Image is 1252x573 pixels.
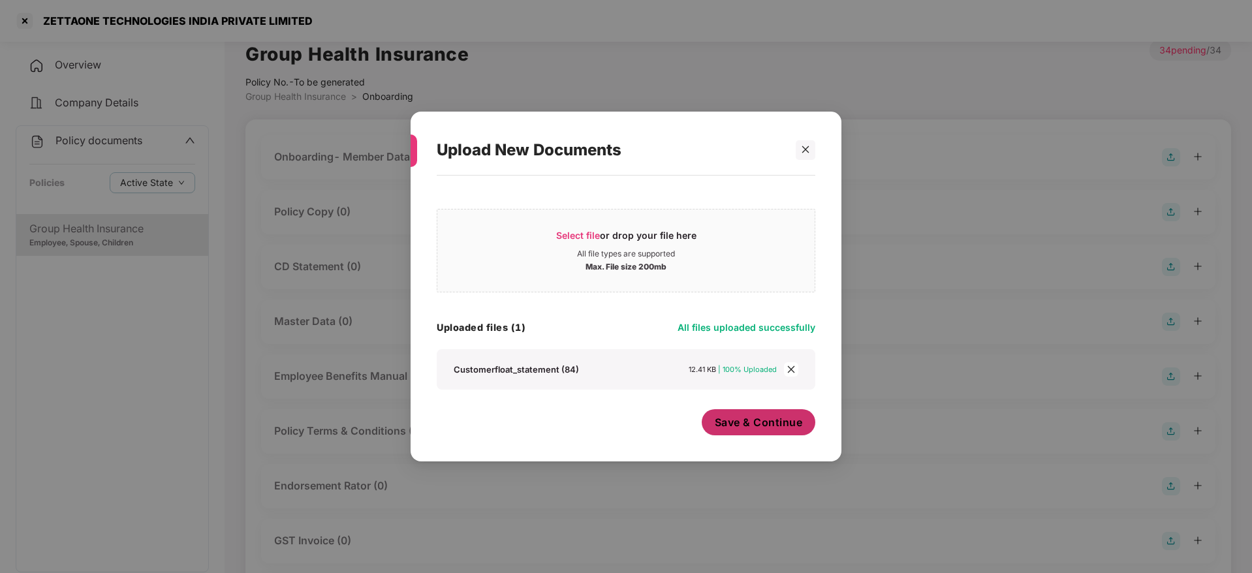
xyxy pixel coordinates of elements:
span: Select file [556,230,600,241]
h4: Uploaded files (1) [437,321,525,334]
span: close [801,145,810,154]
div: Max. File size 200mb [586,259,666,272]
span: close [784,362,798,377]
span: | 100% Uploaded [718,365,777,374]
div: All file types are supported [577,249,675,259]
button: Save & Continue [702,409,816,435]
div: or drop your file here [556,229,696,249]
div: Upload New Documents [437,125,784,176]
div: Customerfloat_statement (84) [454,364,579,375]
span: Save & Continue [715,415,803,429]
span: Select fileor drop your file hereAll file types are supportedMax. File size 200mb [437,219,815,282]
span: All files uploaded successfully [678,322,815,333]
span: 12.41 KB [689,365,716,374]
